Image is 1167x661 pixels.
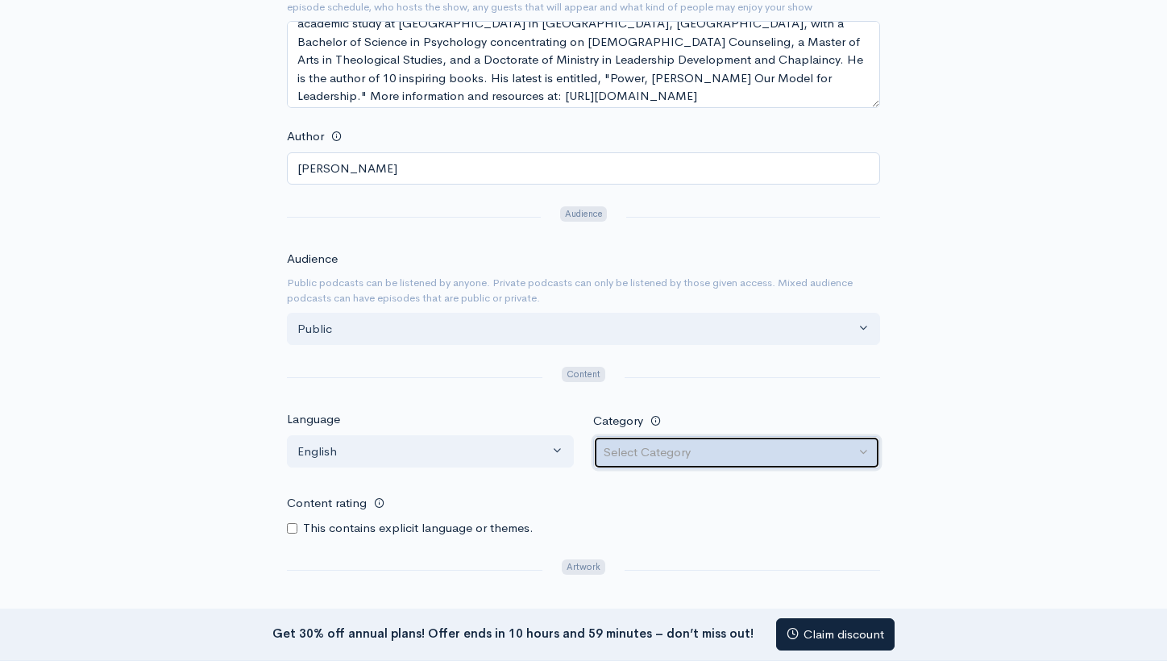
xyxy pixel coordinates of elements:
[272,625,754,640] strong: Get 30% off annual plans! Offer ends in 10 hours and 59 minutes – don’t miss out!
[776,618,895,651] a: Claim discount
[562,559,604,575] span: Artwork
[562,367,604,382] span: Content
[297,320,855,339] div: Public
[560,206,607,222] span: Audience
[303,519,534,538] label: This contains explicit language or themes.
[287,410,340,429] label: Language
[287,313,880,346] button: Public
[593,412,643,430] label: Category
[297,443,549,461] div: English
[287,152,880,185] input: Turtle podcast productions
[287,275,880,306] small: Public podcasts can be listened by anyone. Private podcasts can only be listened by those given a...
[287,487,367,520] label: Content rating
[287,250,338,268] label: Audience
[287,435,574,468] button: English
[287,605,330,623] label: Artwork
[593,436,880,469] button: Select Category
[604,443,855,462] div: Select Category
[287,127,324,146] label: Author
